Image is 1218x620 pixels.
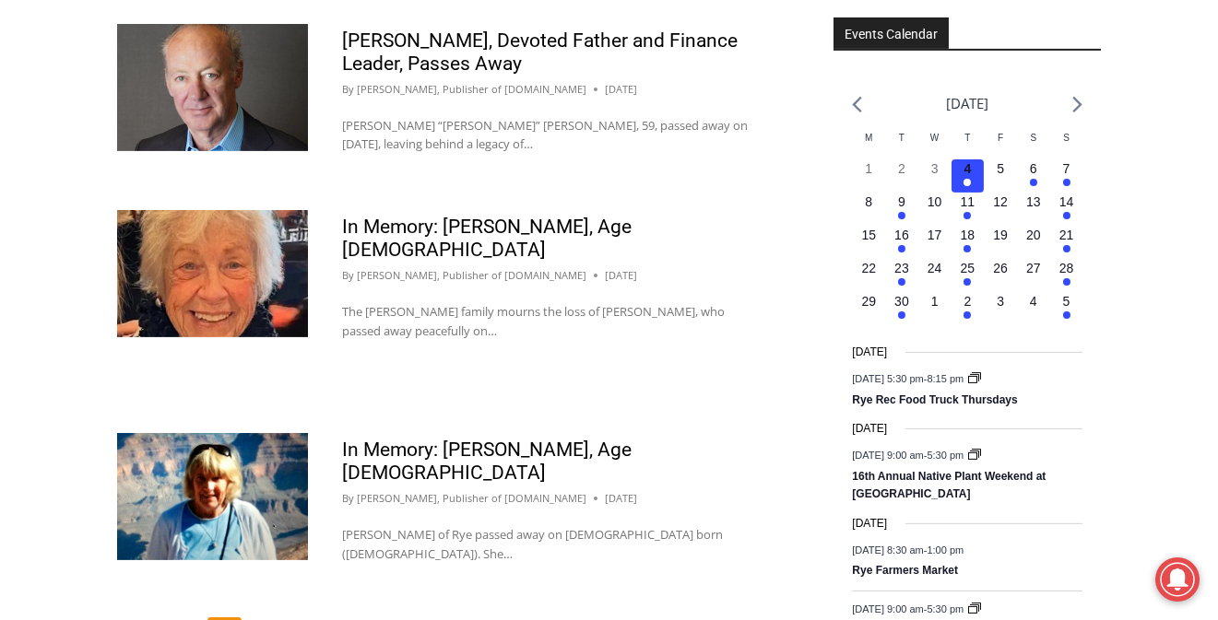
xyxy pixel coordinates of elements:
span: T [899,133,905,143]
time: 28 [1059,261,1074,275]
span: M [865,133,872,143]
button: 12 [984,193,1017,226]
button: 9 Has events [885,193,918,226]
a: [PERSON_NAME], Publisher of [DOMAIN_NAME] [357,268,586,282]
span: S [1030,133,1036,143]
button: 20 [1017,226,1050,259]
time: 4 [1030,294,1037,309]
time: 5 [1063,294,1070,309]
div: Tuesday [885,131,918,159]
time: 27 [1026,261,1041,275]
button: 8 [852,193,885,226]
a: Previous month [852,96,862,113]
button: 29 [852,292,885,325]
button: 26 [984,259,1017,292]
button: 15 [852,226,885,259]
span: [DATE] 9:00 am [852,450,923,462]
div: Wednesday [918,131,952,159]
div: Monday [852,131,885,159]
button: 23 Has events [885,259,918,292]
time: - [852,450,966,462]
time: 5 [997,161,1004,176]
button: 28 Has events [1050,259,1083,292]
em: Has events [1063,179,1070,186]
a: Obituary - Janet Fenton [117,433,308,560]
div: Thursday [952,131,985,159]
button: 5 [984,159,1017,193]
em: Has events [1063,212,1070,219]
time: 24 [928,261,942,275]
time: 8 [865,194,872,209]
time: [DATE] [852,420,887,438]
em: Has events [1063,311,1070,319]
span: [DATE] 5:30 pm [852,374,923,385]
time: 15 [861,228,876,242]
a: Open Tues. - Sun. [PHONE_NUMBER] [1,185,185,229]
em: Has events [1063,278,1070,286]
button: 30 Has events [885,292,918,325]
span: T [964,133,970,143]
button: 14 Has events [1050,193,1083,226]
time: 17 [928,228,942,242]
a: [PERSON_NAME], Publisher of [DOMAIN_NAME] [357,82,586,96]
button: 24 [918,259,952,292]
button: 7 Has events [1050,159,1083,193]
div: "We would have speakers with experience in local journalism speak to us about their experiences a... [466,1,871,179]
button: 5 Has events [1050,292,1083,325]
time: - [852,374,966,385]
time: [DATE] [852,515,887,532]
time: - [852,604,966,615]
time: 7 [1063,161,1070,176]
time: 19 [993,228,1008,242]
div: Sunday [1050,131,1083,159]
time: [DATE] [605,490,637,507]
em: Has events [1063,245,1070,252]
img: Marion E. Glennon Obituary [117,210,308,337]
a: 16th Annual Native Plant Weekend at [GEOGRAPHIC_DATA] [852,470,1046,502]
button: 2 Has events [952,292,985,325]
button: 13 [1017,193,1050,226]
time: 3 [931,161,939,176]
time: 13 [1026,194,1041,209]
em: Has events [964,245,971,252]
span: By [342,81,354,98]
time: - [852,544,964,556]
div: Located at [STREET_ADDRESS][PERSON_NAME] [189,115,262,220]
span: 5:30 pm [927,450,964,462]
span: F [998,133,1003,143]
time: 1 [865,161,872,176]
button: 6 Has events [1017,159,1050,193]
p: [PERSON_NAME] of Rye passed away on [DEMOGRAPHIC_DATA] born ([DEMOGRAPHIC_DATA]). She… [342,525,751,564]
time: 4 [964,161,971,176]
button: 25 Has events [952,259,985,292]
time: 26 [993,261,1008,275]
time: 9 [898,194,905,209]
span: Open Tues. - Sun. [PHONE_NUMBER] [6,190,181,260]
button: 3 [984,292,1017,325]
button: 1 [918,292,952,325]
button: 17 [918,226,952,259]
time: 18 [961,228,976,242]
time: 30 [894,294,909,309]
time: 3 [997,294,1004,309]
a: Rye Rec Food Truck Thursdays [852,393,1017,408]
time: 20 [1026,228,1041,242]
a: [PERSON_NAME], Devoted Father and Finance Leader, Passes Away [342,29,738,75]
time: 2 [964,294,971,309]
time: 16 [894,228,909,242]
em: Has events [898,245,905,252]
span: [DATE] 9:00 am [852,604,923,615]
time: 22 [861,261,876,275]
img: Obituary - Michael “Mike” Szwajkowski - 2 [117,24,308,151]
button: 4 [1017,292,1050,325]
span: [DATE] 8:30 am [852,544,923,556]
button: 21 Has events [1050,226,1083,259]
span: By [342,267,354,284]
button: 27 [1017,259,1050,292]
p: [PERSON_NAME] “[PERSON_NAME]” [PERSON_NAME], 59, passed away on [DATE], leaving behind a legacy of… [342,116,751,155]
a: [PERSON_NAME], Publisher of [DOMAIN_NAME] [357,491,586,505]
time: 25 [961,261,976,275]
time: 23 [894,261,909,275]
